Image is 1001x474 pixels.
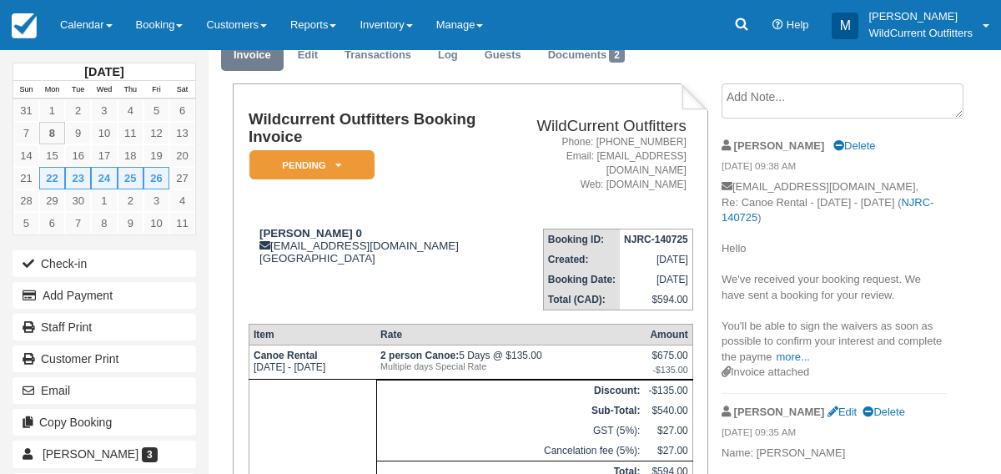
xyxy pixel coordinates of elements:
a: Transactions [332,39,424,72]
em: Multiple days Special Rate [380,361,640,371]
a: 27 [169,167,195,189]
a: 2 [65,99,91,122]
th: Discount: [376,381,644,401]
th: Sun [13,81,39,99]
td: GST (5%): [376,421,644,441]
a: 28 [13,189,39,212]
a: 30 [65,189,91,212]
a: 26 [143,167,169,189]
a: 8 [91,212,117,234]
th: Fri [143,81,169,99]
th: Sat [169,81,195,99]
strong: [DATE] [84,65,123,78]
th: Amount [644,325,692,345]
strong: [PERSON_NAME] [734,406,825,418]
a: 23 [65,167,91,189]
a: Delete [863,406,904,418]
a: Guests [472,39,534,72]
a: 20 [169,144,195,167]
a: Delete [833,139,875,152]
strong: Canoe Rental [254,350,318,361]
div: $675.00 [648,350,687,375]
td: $594.00 [620,290,692,310]
button: Check-in [13,250,196,277]
a: 11 [169,212,195,234]
th: Rate [376,325,644,345]
h1: Wildcurrent Outfitters Booking Invoice [249,111,500,145]
a: more... [776,350,809,363]
td: $27.00 [644,421,692,441]
strong: 2 person Canoe [380,350,459,361]
i: Help [772,20,783,31]
a: Invoice [221,39,284,72]
em: -$135.00 [648,365,687,375]
a: 12 [143,122,169,144]
button: Email [13,377,196,404]
a: 4 [118,99,143,122]
a: 5 [143,99,169,122]
a: 9 [118,212,143,234]
th: Item [249,325,376,345]
td: -$135.00 [644,381,692,401]
a: 13 [169,122,195,144]
button: Add Payment [13,282,196,309]
th: Mon [39,81,65,99]
a: 19 [143,144,169,167]
td: 5 Days @ $135.00 [376,345,644,380]
em: [DATE] 09:38 AM [722,159,947,178]
td: $540.00 [644,401,692,421]
a: 25 [118,167,143,189]
th: Booking Date: [543,270,620,290]
a: [PERSON_NAME] 3 [13,441,196,467]
th: Created: [543,250,620,270]
th: Booking ID: [543,229,620,250]
a: Documents2 [536,39,637,72]
a: 1 [91,189,117,212]
a: 3 [91,99,117,122]
img: checkfront-main-nav-mini-logo.png [12,13,37,38]
a: Edit [285,39,330,72]
th: Wed [91,81,117,99]
strong: NJRC-140725 [624,234,688,245]
a: Customer Print [13,345,196,372]
a: 4 [169,189,195,212]
a: 8 [39,122,65,144]
a: Edit [827,406,857,418]
th: Sub-Total: [376,401,644,421]
a: Log [425,39,470,72]
th: Tue [65,81,91,99]
a: Pending [249,149,369,180]
td: [DATE] [620,270,692,290]
a: 14 [13,144,39,167]
a: 16 [65,144,91,167]
a: 3 [143,189,169,212]
a: 22 [39,167,65,189]
a: 7 [13,122,39,144]
a: 31 [13,99,39,122]
p: WildCurrent Outfitters [868,25,973,42]
div: Invoice attached [722,365,947,381]
strong: [PERSON_NAME] [734,139,825,152]
button: Copy Booking [13,409,196,436]
a: 10 [91,122,117,144]
a: 2 [118,189,143,212]
a: 11 [118,122,143,144]
strong: [PERSON_NAME] 0 [259,227,362,240]
div: M [832,13,858,39]
span: 3 [142,447,158,462]
a: 17 [91,144,117,167]
a: 6 [39,212,65,234]
a: 1 [39,99,65,122]
em: Pending [249,150,375,179]
td: Cancelation fee (5%): [376,441,644,461]
a: 29 [39,189,65,212]
td: [DATE] - [DATE] [249,345,376,380]
a: 24 [91,167,117,189]
a: 5 [13,212,39,234]
a: 9 [65,122,91,144]
th: Total (CAD): [543,290,620,310]
a: 21 [13,167,39,189]
h2: WildCurrent Outfitters [506,118,687,135]
td: $27.00 [644,441,692,461]
th: Thu [118,81,143,99]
